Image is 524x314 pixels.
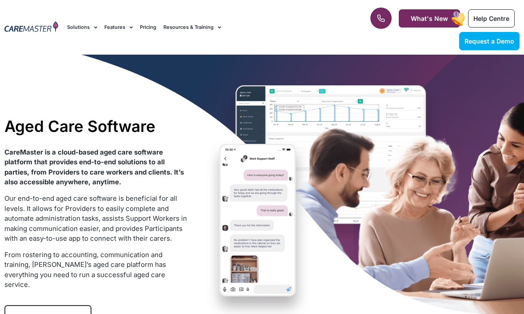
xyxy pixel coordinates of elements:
[104,12,133,42] a: Features
[464,37,514,45] span: Request a Demo
[163,12,221,42] a: Resources & Training
[67,12,334,42] nav: Menu
[67,12,97,42] a: Solutions
[411,15,448,22] span: What's New
[4,117,190,135] h1: Aged Care Software
[473,15,509,22] span: Help Centre
[4,194,187,242] span: Our end-to-end aged care software is beneficial for all levels. It allows for Providers to easily...
[459,32,520,50] a: Request a Demo
[140,12,156,42] a: Pricing
[468,9,515,28] a: Help Centre
[4,148,184,187] strong: CareMaster is a cloud-based aged care software platform that provides end-to-end solutions to all...
[4,250,166,289] span: From rostering to accounting, communication and training, [PERSON_NAME]’s aged care platform has ...
[4,21,58,33] img: CareMaster Logo
[399,9,460,28] a: What's New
